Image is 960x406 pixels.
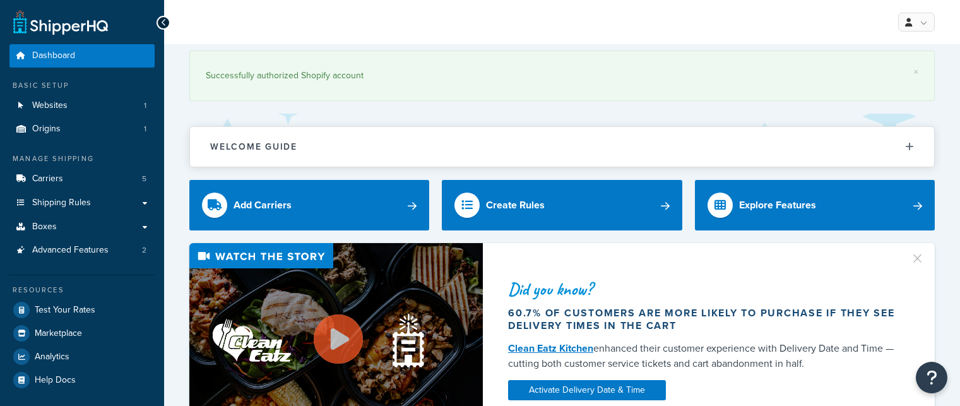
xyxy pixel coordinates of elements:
[142,245,146,256] span: 2
[9,369,155,391] a: Help Docs
[32,174,63,184] span: Carriers
[144,124,146,134] span: 1
[32,100,68,111] span: Websites
[234,196,292,214] div: Add Carriers
[9,299,155,321] a: Test Your Rates
[9,117,155,141] a: Origins1
[9,80,155,91] div: Basic Setup
[9,191,155,215] a: Shipping Rules
[9,117,155,141] li: Origins
[35,305,95,316] span: Test Your Rates
[508,307,900,332] div: 60.7% of customers are more likely to purchase if they see delivery times in the cart
[32,198,91,208] span: Shipping Rules
[442,180,682,230] a: Create Rules
[9,153,155,164] div: Manage Shipping
[508,341,900,371] div: enhanced their customer experience with Delivery Date and Time — cutting both customer service ti...
[508,380,666,400] a: Activate Delivery Date & Time
[32,245,109,256] span: Advanced Features
[913,67,918,77] a: ×
[9,94,155,117] li: Websites
[142,174,146,184] span: 5
[739,196,816,214] div: Explore Features
[9,322,155,345] a: Marketplace
[9,94,155,117] a: Websites1
[9,285,155,296] div: Resources
[508,341,593,355] a: Clean Eatz Kitchen
[9,44,155,68] a: Dashboard
[9,345,155,368] a: Analytics
[210,142,297,152] h2: Welcome Guide
[35,352,69,362] span: Analytics
[190,127,934,167] button: Welcome Guide
[508,280,900,298] div: Did you know?
[35,328,82,339] span: Marketplace
[916,362,947,393] button: Open Resource Center
[9,239,155,262] a: Advanced Features2
[9,215,155,239] a: Boxes
[695,180,935,230] a: Explore Features
[144,100,146,111] span: 1
[486,196,545,214] div: Create Rules
[32,124,61,134] span: Origins
[32,222,57,232] span: Boxes
[35,375,76,386] span: Help Docs
[206,67,918,85] div: Successfully authorized Shopify account
[9,167,155,191] a: Carriers5
[32,51,75,61] span: Dashboard
[9,167,155,191] li: Carriers
[189,180,429,230] a: Add Carriers
[9,239,155,262] li: Advanced Features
